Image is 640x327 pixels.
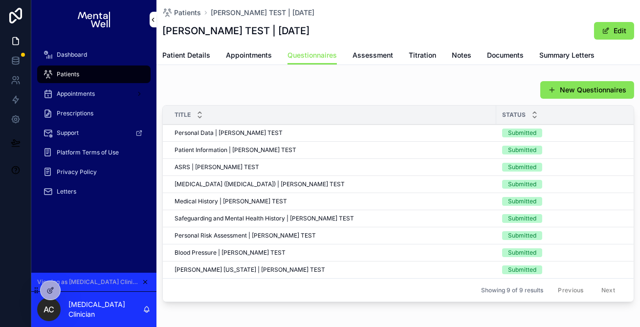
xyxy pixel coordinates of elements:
span: Personal Data | [PERSON_NAME] TEST [175,129,283,137]
a: Assessment [353,46,393,66]
button: New Questionnaires [540,81,634,99]
span: Medical History | [PERSON_NAME] TEST [175,197,287,205]
a: Platform Terms of Use [37,144,151,161]
div: scrollable content [31,39,156,213]
span: Viewing as [MEDICAL_DATA] Clinician [37,278,140,286]
a: Documents [487,46,524,66]
span: Patient Information | [PERSON_NAME] TEST [175,146,296,154]
a: Blood Pressure | [PERSON_NAME] TEST [175,249,490,257]
span: Documents [487,50,524,60]
a: Patient Information | [PERSON_NAME] TEST [175,146,490,154]
div: Submitted [508,180,536,189]
span: Notes [452,50,471,60]
span: Blood Pressure | [PERSON_NAME] TEST [175,249,286,257]
img: App logo [78,12,110,27]
div: Submitted [508,265,536,274]
div: Submitted [508,214,536,223]
a: Titration [409,46,436,66]
span: Showing 9 of 9 results [481,286,543,294]
a: Notes [452,46,471,66]
button: Edit [594,22,634,40]
span: Letters [57,188,76,196]
span: AC [44,304,54,315]
a: Medical History | [PERSON_NAME] TEST [175,197,490,205]
a: Appointments [226,46,272,66]
span: Appointments [226,50,272,60]
div: Submitted [508,146,536,154]
span: Patient Details [162,50,210,60]
a: Questionnaires [287,46,337,65]
a: Safeguarding and Mental Health History | [PERSON_NAME] TEST [175,215,490,222]
a: Personal Data | [PERSON_NAME] TEST [175,129,490,137]
span: Dashboard [57,51,87,59]
div: Submitted [508,248,536,257]
span: Patients [174,8,201,18]
a: Patients [37,65,151,83]
span: Prescriptions [57,109,93,117]
span: Assessment [353,50,393,60]
span: Platform Terms of Use [57,149,119,156]
a: Summary Letters [539,46,595,66]
h1: [PERSON_NAME] TEST | [DATE] [162,24,309,38]
a: Personal Risk Assessment | [PERSON_NAME] TEST [175,232,490,240]
a: Prescriptions [37,105,151,122]
span: Title [175,111,191,119]
span: Questionnaires [287,50,337,60]
span: Appointments [57,90,95,98]
span: Support [57,129,79,137]
a: ASRS | [PERSON_NAME] TEST [175,163,490,171]
span: ASRS | [PERSON_NAME] TEST [175,163,259,171]
a: Patients [162,8,201,18]
span: [MEDICAL_DATA] ([MEDICAL_DATA]) | [PERSON_NAME] TEST [175,180,345,188]
div: Submitted [508,231,536,240]
span: Status [502,111,526,119]
span: Personal Risk Assessment | [PERSON_NAME] TEST [175,232,316,240]
a: Patient Details [162,46,210,66]
span: Safeguarding and Mental Health History | [PERSON_NAME] TEST [175,215,354,222]
span: [PERSON_NAME] [US_STATE] | [PERSON_NAME] TEST [175,266,325,274]
a: Privacy Policy [37,163,151,181]
p: [MEDICAL_DATA] Clinician [68,300,143,319]
span: Patients [57,70,79,78]
a: Support [37,124,151,142]
div: Submitted [508,197,536,206]
div: Submitted [508,129,536,137]
div: Submitted [508,163,536,172]
a: [MEDICAL_DATA] ([MEDICAL_DATA]) | [PERSON_NAME] TEST [175,180,490,188]
a: [PERSON_NAME] TEST | [DATE] [211,8,314,18]
a: Appointments [37,85,151,103]
a: Dashboard [37,46,151,64]
span: Titration [409,50,436,60]
span: Privacy Policy [57,168,97,176]
a: Letters [37,183,151,200]
a: [PERSON_NAME] [US_STATE] | [PERSON_NAME] TEST [175,266,490,274]
span: Summary Letters [539,50,595,60]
